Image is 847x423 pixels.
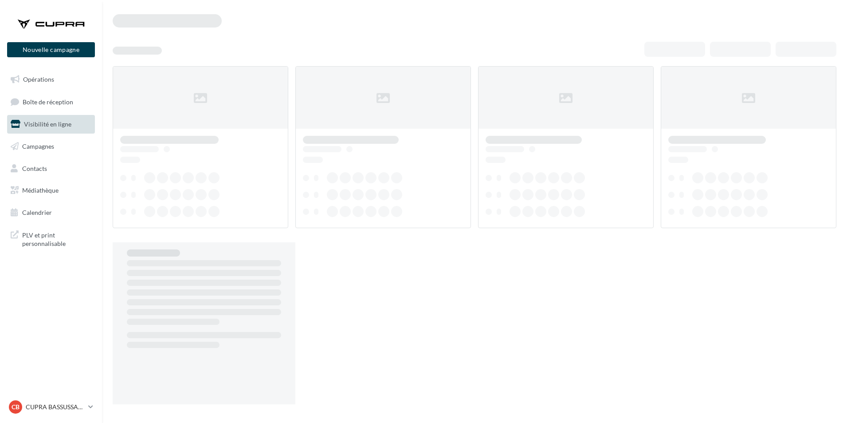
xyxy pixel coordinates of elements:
span: Calendrier [22,209,52,216]
span: Contacts [22,164,47,172]
a: Contacts [5,159,97,178]
p: CUPRA BASSUSSARRY [26,403,85,411]
span: CB [12,403,20,411]
a: CB CUPRA BASSUSSARRY [7,399,95,415]
a: Médiathèque [5,181,97,200]
span: Boîte de réception [23,98,73,105]
span: Opérations [23,75,54,83]
span: Visibilité en ligne [24,120,71,128]
a: PLV et print personnalisable [5,225,97,252]
a: Campagnes [5,137,97,156]
span: Médiathèque [22,186,59,194]
a: Calendrier [5,203,97,222]
span: Campagnes [22,142,54,150]
span: PLV et print personnalisable [22,229,91,248]
button: Nouvelle campagne [7,42,95,57]
a: Opérations [5,70,97,89]
a: Boîte de réception [5,92,97,111]
a: Visibilité en ligne [5,115,97,134]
